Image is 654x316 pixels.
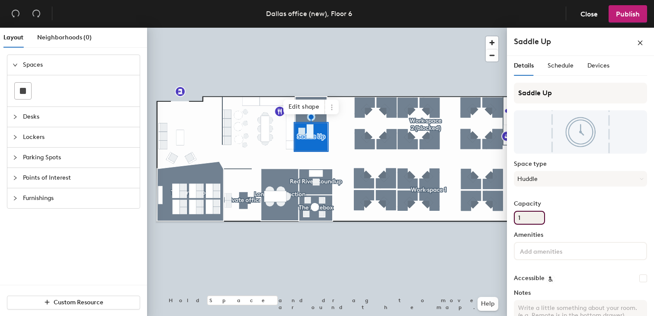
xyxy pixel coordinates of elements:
span: Points of Interest [23,168,135,188]
label: Accessible [514,275,545,282]
div: Dallas office (new), Floor 6 [266,8,352,19]
span: close [637,40,643,46]
span: Devices [587,62,609,69]
span: collapsed [13,155,18,160]
button: Close [573,5,605,23]
button: Help [478,297,498,311]
button: Publish [609,5,647,23]
button: Redo (⌘ + ⇧ + Z) [28,5,45,23]
span: Spaces [23,55,135,75]
span: Details [514,62,534,69]
span: collapsed [13,114,18,119]
span: expanded [13,62,18,68]
span: Publish [616,10,640,18]
span: collapsed [13,135,18,140]
input: Add amenities [518,245,596,256]
span: Edit shape [283,100,325,114]
label: Capacity [514,200,647,207]
button: Custom Resource [7,296,140,310]
span: Lockers [23,127,135,147]
button: Huddle [514,171,647,187]
span: Schedule [548,62,574,69]
span: undo [11,9,20,18]
img: The space named Saddle Up [514,110,647,154]
span: Close [580,10,598,18]
span: Parking Spots [23,148,135,168]
span: Desks [23,107,135,127]
span: Furnishings [23,188,135,208]
label: Notes [514,290,647,297]
span: Layout [3,34,23,41]
span: Neighborhoods (0) [37,34,92,41]
h4: Saddle Up [514,36,551,47]
span: collapsed [13,196,18,201]
label: Amenities [514,232,647,239]
span: collapsed [13,175,18,181]
label: Space type [514,161,647,168]
button: Undo (⌘ + Z) [7,5,24,23]
span: Custom Resource [54,299,103,306]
